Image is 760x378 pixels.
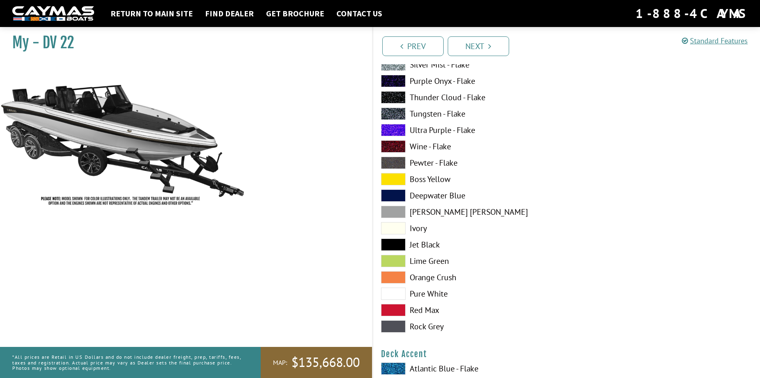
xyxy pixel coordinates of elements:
[682,36,748,45] a: Standard Features
[381,59,558,71] label: Silver Mist - Flake
[381,349,752,359] h4: Deck Accent
[382,36,444,56] a: Prev
[381,362,558,375] label: Atlantic Blue - Flake
[381,288,558,300] label: Pure White
[381,124,558,136] label: Ultra Purple - Flake
[448,36,509,56] a: Next
[381,271,558,283] label: Orange Crush
[273,358,287,367] span: MAP:
[332,8,386,19] a: Contact Us
[381,157,558,169] label: Pewter - Flake
[381,91,558,103] label: Thunder Cloud - Flake
[381,189,558,202] label: Deepwater Blue
[636,4,748,22] div: 1-888-4CAYMAS
[381,108,558,120] label: Tungsten - Flake
[12,350,242,375] p: *All prices are Retail in US Dollars and do not include dealer freight, prep, tariffs, fees, taxe...
[201,8,258,19] a: Find Dealer
[381,222,558,234] label: Ivory
[381,75,558,87] label: Purple Onyx - Flake
[381,304,558,316] label: Red Max
[381,320,558,333] label: Rock Grey
[291,354,360,371] span: $135,668.00
[12,34,352,52] h1: My - DV 22
[381,255,558,267] label: Lime Green
[106,8,197,19] a: Return to main site
[381,206,558,218] label: [PERSON_NAME] [PERSON_NAME]
[12,6,94,21] img: white-logo-c9c8dbefe5ff5ceceb0f0178aa75bf4bb51f6bca0971e226c86eb53dfe498488.png
[261,347,372,378] a: MAP:$135,668.00
[381,140,558,153] label: Wine - Flake
[381,239,558,251] label: Jet Black
[381,173,558,185] label: Boss Yellow
[262,8,328,19] a: Get Brochure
